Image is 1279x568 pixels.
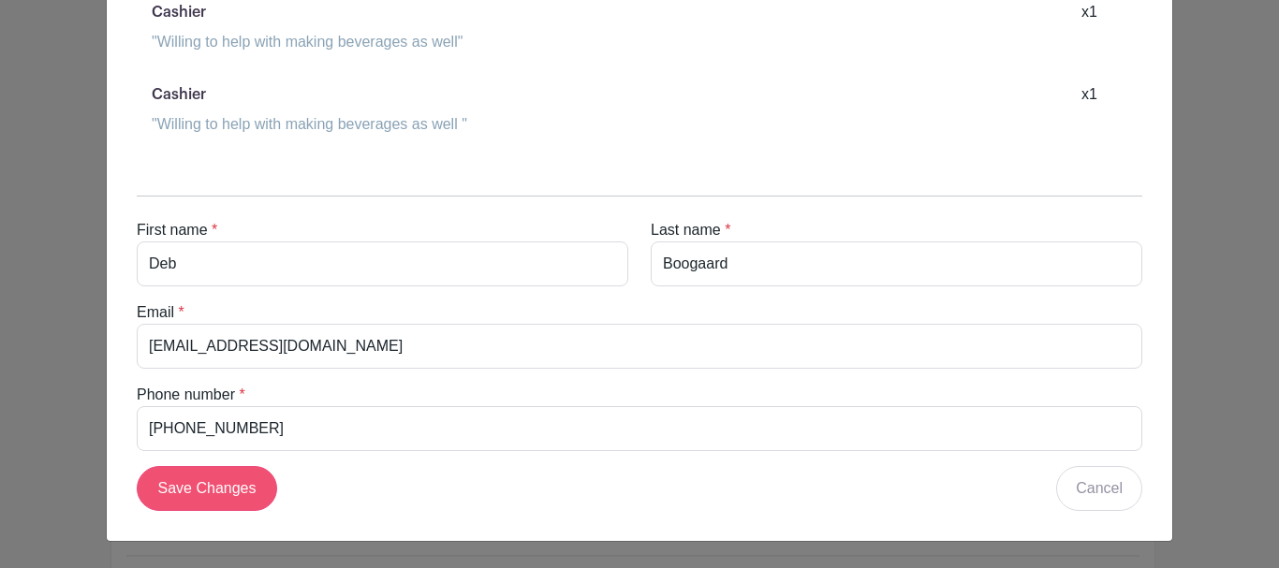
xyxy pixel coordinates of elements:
[137,466,277,511] input: Save Changes
[651,219,721,241] label: Last name
[137,384,235,406] label: Phone number
[152,113,467,136] div: "Willing to help with making beverages as well "
[152,83,467,106] p: Cashier
[152,1,463,23] p: Cashier
[1081,1,1097,68] div: 1
[137,301,174,324] label: Email
[1056,466,1142,511] a: Cancel
[1081,4,1089,20] span: x
[1081,83,1097,151] div: 1
[137,219,208,241] label: First name
[1081,86,1089,102] span: x
[152,31,463,53] div: "Willing to help with making beverages as well"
